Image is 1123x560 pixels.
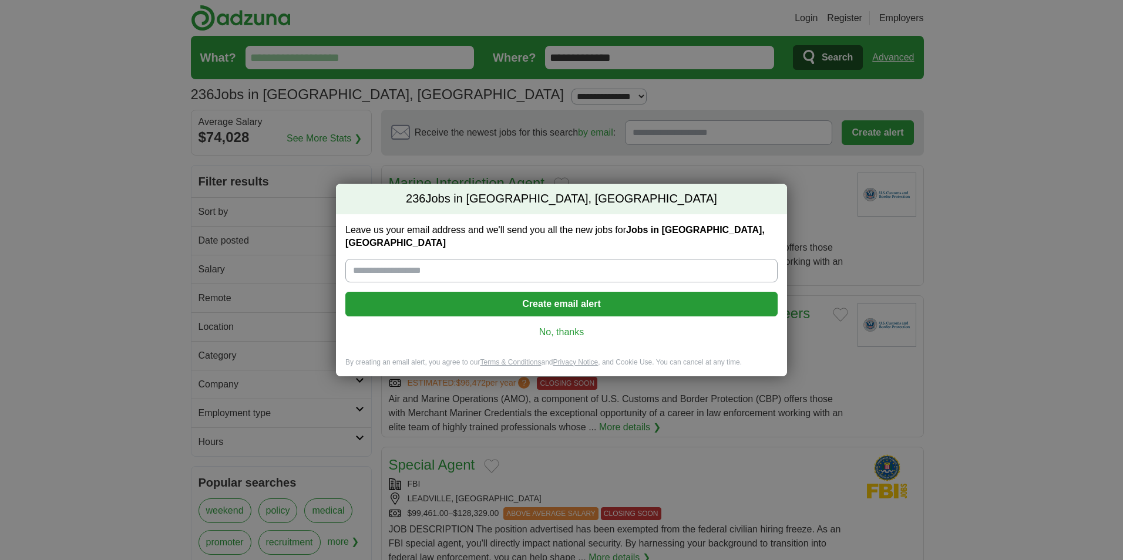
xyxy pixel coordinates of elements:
[336,357,787,377] div: By creating an email alert, you agree to our and , and Cookie Use. You can cancel at any time.
[480,358,541,366] a: Terms & Conditions
[553,358,599,366] a: Privacy Notice
[336,184,787,214] h2: Jobs in [GEOGRAPHIC_DATA], [GEOGRAPHIC_DATA]
[345,292,778,316] button: Create email alert
[345,225,765,248] strong: Jobs in [GEOGRAPHIC_DATA], [GEOGRAPHIC_DATA]
[345,224,778,249] label: Leave us your email address and we'll send you all the new jobs for
[355,326,768,339] a: No, thanks
[406,191,425,207] span: 236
